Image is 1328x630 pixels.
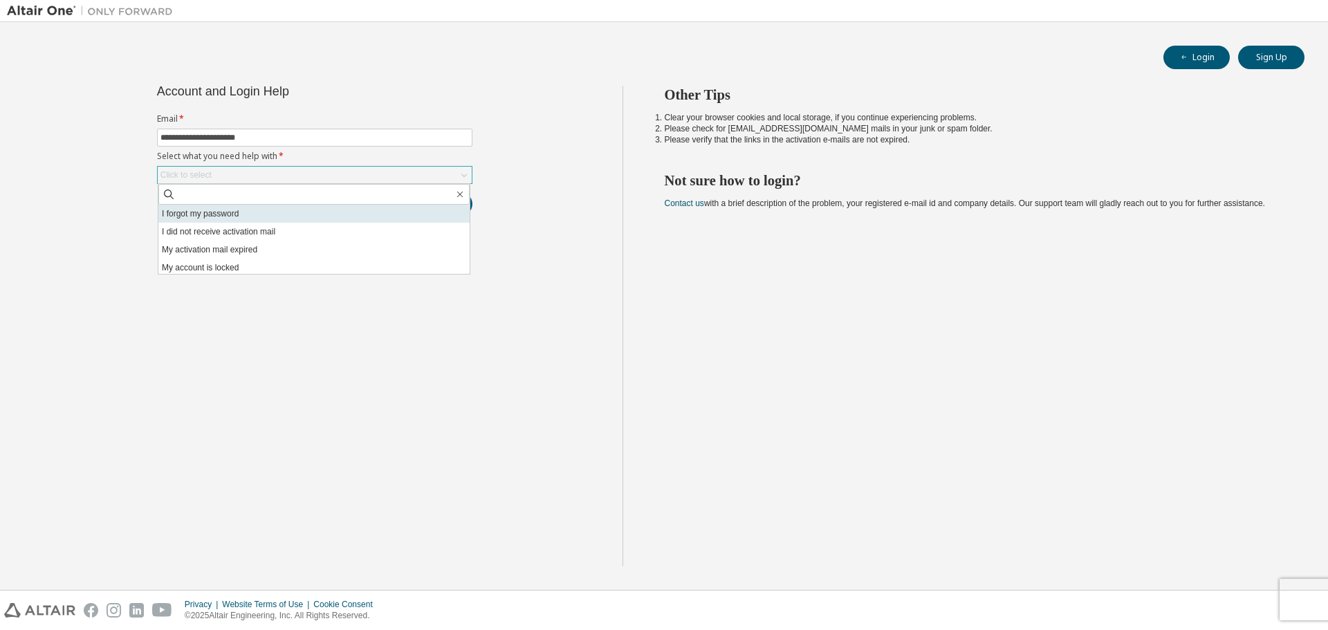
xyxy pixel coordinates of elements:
[185,599,222,610] div: Privacy
[4,603,75,618] img: altair_logo.svg
[152,603,172,618] img: youtube.svg
[665,86,1280,104] h2: Other Tips
[84,603,98,618] img: facebook.svg
[160,169,212,180] div: Click to select
[665,112,1280,123] li: Clear your browser cookies and local storage, if you continue experiencing problems.
[665,198,704,208] a: Contact us
[665,134,1280,145] li: Please verify that the links in the activation e-mails are not expired.
[1238,46,1304,69] button: Sign Up
[158,167,472,183] div: Click to select
[665,123,1280,134] li: Please check for [EMAIL_ADDRESS][DOMAIN_NAME] mails in your junk or spam folder.
[107,603,121,618] img: instagram.svg
[313,599,380,610] div: Cookie Consent
[665,172,1280,189] h2: Not sure how to login?
[665,198,1265,208] span: with a brief description of the problem, your registered e-mail id and company details. Our suppo...
[157,86,409,97] div: Account and Login Help
[7,4,180,18] img: Altair One
[157,151,472,162] label: Select what you need help with
[158,205,470,223] li: I forgot my password
[222,599,313,610] div: Website Terms of Use
[185,610,381,622] p: © 2025 Altair Engineering, Inc. All Rights Reserved.
[129,603,144,618] img: linkedin.svg
[157,113,472,124] label: Email
[1163,46,1230,69] button: Login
